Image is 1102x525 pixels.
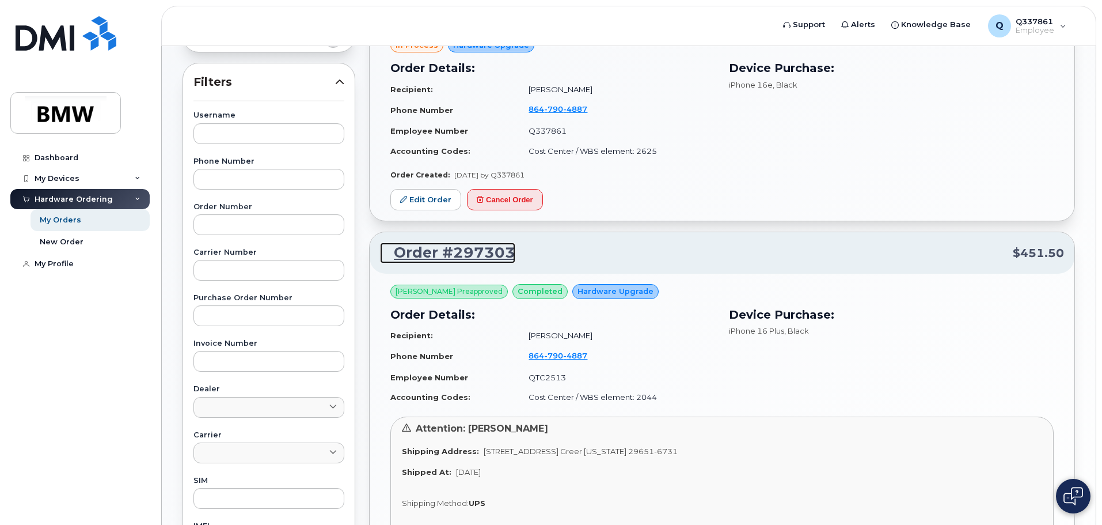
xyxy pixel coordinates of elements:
[467,189,543,210] button: Cancel Order
[518,286,563,297] span: completed
[729,306,1054,323] h3: Device Purchase:
[995,19,1004,33] span: Q
[193,386,344,393] label: Dealer
[390,146,470,156] strong: Accounting Codes:
[390,189,461,210] a: Edit Order
[793,19,825,31] span: Support
[193,74,335,90] span: Filters
[193,249,344,256] label: Carrier Number
[402,498,469,508] span: Shipping Method:
[1016,26,1054,35] span: Employee
[390,392,470,402] strong: Accounting Codes:
[193,340,344,348] label: Invoice Number
[193,158,344,165] label: Phone Number
[390,171,450,179] strong: Order Created:
[456,467,481,477] span: [DATE]
[390,105,453,115] strong: Phone Number
[577,286,653,297] span: Hardware Upgrade
[729,80,773,89] span: iPhone 16e
[390,59,715,77] h3: Order Details:
[1013,245,1064,262] span: $451.50
[851,19,875,31] span: Alerts
[402,467,451,477] strong: Shipped At:
[193,112,344,119] label: Username
[773,80,797,89] span: , Black
[544,351,563,360] span: 790
[518,141,715,161] td: Cost Center / WBS element: 2625
[484,447,678,456] span: [STREET_ADDRESS] Greer [US_STATE] 29651-6731
[390,331,433,340] strong: Recipient:
[416,423,548,434] span: Attention: [PERSON_NAME]
[390,306,715,323] h3: Order Details:
[563,104,587,114] span: 4887
[390,373,468,382] strong: Employee Number
[901,19,971,31] span: Knowledge Base
[518,121,715,141] td: Q337861
[390,126,468,135] strong: Employee Number
[193,203,344,211] label: Order Number
[1063,487,1083,505] img: Open chat
[775,13,833,36] a: Support
[454,171,525,179] span: [DATE] by Q337861
[518,80,715,100] td: [PERSON_NAME]
[883,13,979,36] a: Knowledge Base
[544,104,563,114] span: 790
[729,59,1054,77] h3: Device Purchase:
[380,243,515,263] a: Order #297303
[563,351,587,360] span: 4887
[193,477,344,485] label: SIM
[518,387,715,407] td: Cost Center / WBS element: 2044
[833,13,883,36] a: Alerts
[729,326,784,335] span: iPhone 16 Plus
[529,104,587,114] span: 864
[1016,17,1054,26] span: Q337861
[396,286,503,297] span: [PERSON_NAME] Preapproved
[518,326,715,346] td: [PERSON_NAME]
[529,104,601,114] a: 8647904887
[390,85,433,94] strong: Recipient:
[529,351,587,360] span: 864
[980,14,1074,37] div: Q337861
[193,294,344,302] label: Purchase Order Number
[529,351,601,360] a: 8647904887
[390,352,453,361] strong: Phone Number
[518,368,715,388] td: QTC2513
[402,447,479,456] strong: Shipping Address:
[193,432,344,439] label: Carrier
[784,326,809,335] span: , Black
[469,498,485,508] strong: UPS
